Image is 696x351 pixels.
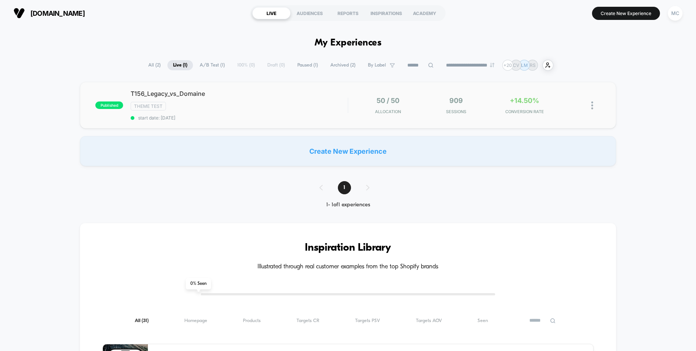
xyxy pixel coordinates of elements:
h3: Inspiration Library [102,242,594,254]
span: T156_Legacy_vs_Domaine [131,90,348,97]
p: RS [530,62,536,68]
span: 50 / 50 [377,97,399,104]
span: Allocation [375,109,401,114]
span: start date: [DATE] [131,115,348,121]
span: Archived ( 2 ) [325,60,361,70]
span: ( 31 ) [142,318,149,323]
div: Create New Experience [80,136,616,166]
div: AUDIENCES [291,7,329,19]
h4: Illustrated through real customer examples from the top Shopify brands [102,263,594,271]
div: LIVE [252,7,291,19]
span: Theme Test [131,102,166,110]
img: end [490,63,494,67]
p: LM [521,62,528,68]
button: MC [666,6,685,21]
span: All [135,318,149,324]
div: 1 - 1 of 1 experiences [312,202,384,208]
span: 909 [449,97,463,104]
span: 0 % Seen [186,278,211,289]
span: Products [243,318,261,324]
span: Targets CR [297,318,319,324]
span: +14.50% [510,97,539,104]
div: INSPIRATIONS [367,7,405,19]
span: Sessions [424,109,488,114]
span: By Label [368,62,386,68]
div: ACADEMY [405,7,444,19]
span: [DOMAIN_NAME] [30,9,85,17]
h1: My Experiences [315,38,382,48]
span: Paused ( 1 ) [292,60,324,70]
button: [DOMAIN_NAME] [11,7,87,19]
span: 1 [338,181,351,194]
span: Live ( 1 ) [167,60,193,70]
span: Targets PSV [355,318,380,324]
span: Seen [478,318,488,324]
span: A/B Test ( 1 ) [194,60,230,70]
span: All ( 2 ) [143,60,166,70]
span: CONVERSION RATE [492,109,557,114]
img: Visually logo [14,8,25,19]
img: close [591,101,593,109]
span: Targets AOV [416,318,442,324]
p: CV [513,62,519,68]
span: Homepage [184,318,207,324]
span: published [95,101,123,109]
div: REPORTS [329,7,367,19]
div: + 20 [502,60,513,71]
button: Create New Experience [592,7,660,20]
div: MC [668,6,682,21]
